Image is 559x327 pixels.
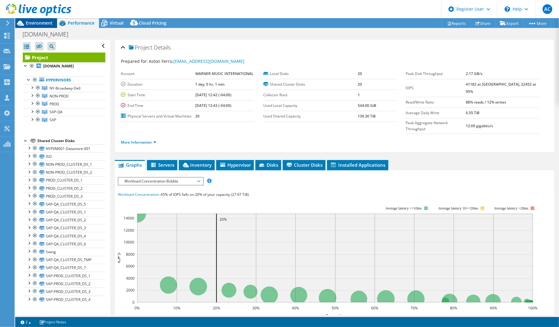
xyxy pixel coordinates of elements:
text: 0 [132,300,135,305]
span: Virtual [110,20,124,26]
a: SAP-QA_CLUSTER_DS_6 [23,240,105,248]
label: Used Local Capacity [263,103,358,109]
span: Installed Applications [330,162,385,168]
b: 1 day, 0 hr, 1 min [196,82,225,87]
label: Prepared for: [121,58,148,64]
span: Cluster Disks [286,162,322,168]
span: Project [129,45,152,51]
svg: \n [505,6,510,12]
b: 1 [358,92,360,97]
text: 20% [220,217,227,222]
text: 70% [411,305,418,311]
a: NY-Broadway-Dell [23,84,105,92]
label: End Time [121,103,195,109]
label: Physical Servers and Virtual Machines [121,113,195,119]
span: Environment [26,20,53,26]
text: 10000 [124,240,134,245]
b: 41182 at [GEOGRAPHIC_DATA], 22452 at 95% [466,82,536,94]
span: Graphs [118,162,142,168]
a: SAP-QA [23,108,105,116]
a: SAP-PROD_CLUSTER_DS_2 [23,280,105,288]
a: More Information [121,140,156,145]
text: 0% [135,305,140,311]
a: PROD_CLUSTER_DS_2 [23,184,105,192]
label: Peak Aggregate Network Throughput [406,120,466,132]
b: 544.00 GiB [358,103,376,108]
text: 2000 [126,288,135,293]
label: Shared Cluster Disks [263,81,358,87]
tspan: Average latency <=10ms [386,206,422,210]
span: 65% of IOPS falls on 20% of your capacity (27.97 TiB) [161,192,249,197]
label: Read/Write Ratio [406,99,466,105]
span: Workload Concentration: [118,192,160,197]
a: Export [495,19,523,28]
span: SAP [49,117,56,122]
span: NY-Broadway-Dell [49,86,80,91]
text: 8000 [126,252,135,257]
label: Collector Runs [263,92,358,98]
b: [DATE] 12:43 (-04:00) [196,103,232,108]
a: [DOMAIN_NAME] [23,62,105,70]
a: Share [471,19,496,28]
a: Hypervisors [23,76,105,84]
span: Details [154,44,171,51]
a: NON-PROD_CLUSTER_DS_2 [23,169,105,176]
span: NON-PROD [49,94,69,99]
text: 14000 [124,216,134,221]
a: PROD_CLUSTER_DS_1 [23,176,105,184]
a: SAP-PROD_CLUSTER_DS_4 [23,296,105,304]
a: SAP-QA_CLUSTER_DS_7 [23,264,105,272]
a: SAP-QA_CLUSTER_DS_3 [23,224,105,232]
b: WARNER MUSIC INTERNATIONAL [196,71,254,76]
a: Reports [442,19,471,28]
h1: [DOMAIN_NAME] [20,31,78,38]
a: SAP-QA_CLUSTER_DS_TMP [23,256,105,264]
b: 88% reads / 12% writes [466,100,506,105]
text: 100% [528,305,538,311]
a: SAP-PROD_CLUSTER_DS_1 [23,272,105,280]
a: PROD_CLUSTER_DS_3 [23,192,105,200]
text: 50% [332,305,339,311]
a: SAP-PROD_CLUSTER_DS_3 [23,288,105,295]
text: 40% [292,305,299,311]
span: Workload Concentration Bubble [121,178,199,185]
label: Duration [121,81,195,87]
text: 6000 [126,264,135,269]
text: Average latency >20ms [494,206,528,210]
a: More [523,19,551,28]
text: 90% [490,305,497,311]
span: Disks [258,162,278,168]
a: SAP-QA_CLUSTER_DS_4 [23,232,105,240]
text: 60% [371,305,378,311]
text: Capacity [326,313,345,319]
a: Swing [23,248,105,256]
span: Hypervisor [219,162,251,168]
text: 12000 [124,228,134,233]
a: Project Notes [35,318,70,326]
tspan: Average latency 10<=20ms [438,206,479,210]
a: 2 [16,318,35,326]
span: Servers [150,162,174,168]
text: IOPS [115,253,122,263]
span: AC [543,4,552,14]
b: [DOMAIN_NAME] [43,63,74,69]
a: NON-PROD_CLUSTER_DS_1 [23,160,105,168]
b: 20 [196,114,200,119]
b: 12.69 gigabits/s [466,123,493,128]
label: Peak Disk Throughput [406,71,466,77]
b: [DATE] 12:42 (-04:00) [196,92,232,97]
text: 20% [213,305,220,311]
label: Average Daily Write [406,110,466,116]
text: 30% [252,305,260,311]
a: SAP-QA_CLUSTER_DS_2 [23,216,105,224]
a: NYPVM001-Datastore-001 [23,145,105,152]
b: 20 [358,82,362,87]
div: Shared Cluster Disks [37,137,105,145]
a: [EMAIL_ADDRESS][DOMAIN_NAME] [173,58,244,64]
b: 20 [358,71,362,76]
span: Inventory [182,162,212,168]
text: 80% [450,305,457,311]
a: SAP [23,116,105,124]
label: Used Shared Capacity [263,113,358,119]
span: PROD [49,101,59,107]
